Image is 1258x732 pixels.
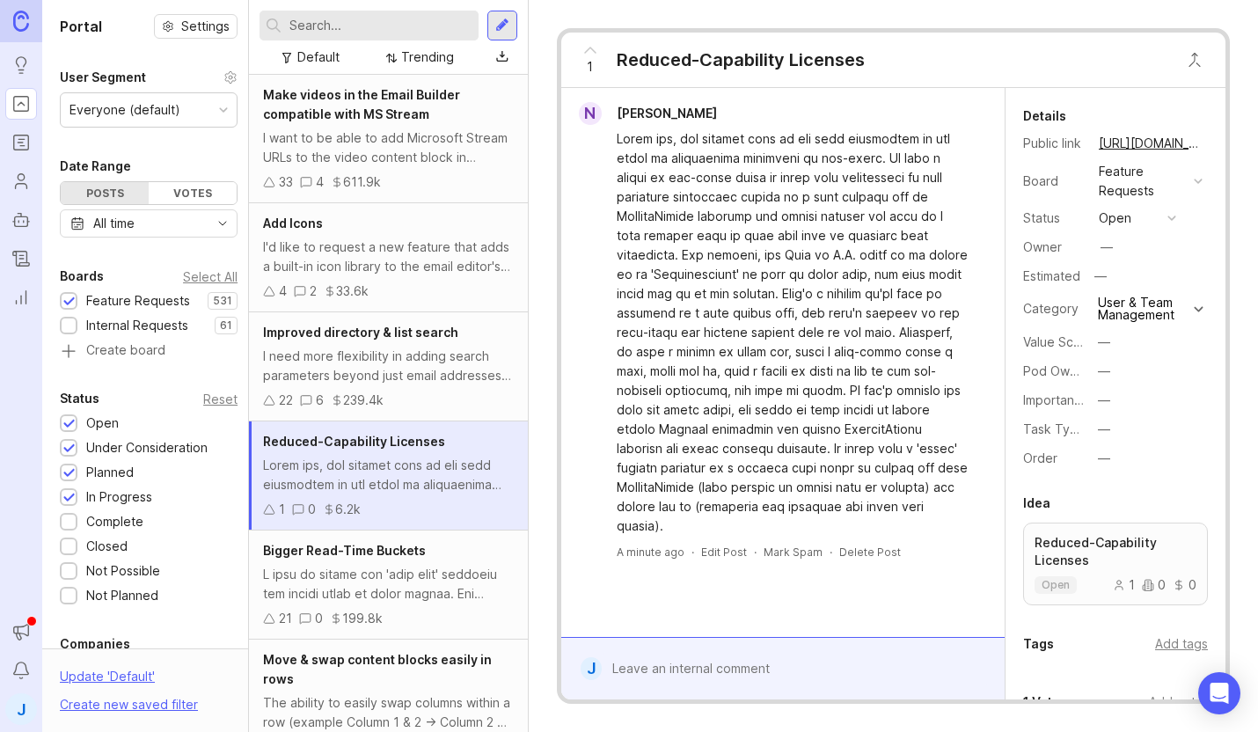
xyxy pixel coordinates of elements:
div: 0 [1142,579,1166,591]
div: Delete Post [839,545,901,560]
div: 4 [316,172,324,192]
div: open [1099,209,1131,228]
a: Reporting [5,282,37,313]
div: Update ' Default ' [60,667,155,695]
div: Companies [60,633,130,655]
span: Add Icons [263,216,323,231]
div: Add tags [1155,634,1208,654]
div: N [579,102,602,125]
label: Task Type [1023,421,1086,436]
div: Category [1023,299,1085,318]
div: — [1098,420,1110,439]
span: Improved directory & list search [263,325,458,340]
div: Closed [86,537,128,556]
div: I want to be able to add Microsoft Stream URLs to the video content block in ContactMonkey and ha... [263,128,514,167]
div: Not Possible [86,561,160,581]
div: J [581,657,603,680]
div: 2 [310,282,317,301]
a: A minute ago [617,545,684,560]
a: Roadmaps [5,127,37,158]
a: Ideas [5,49,37,81]
p: open [1042,578,1070,592]
a: [URL][DOMAIN_NAME] [1093,132,1208,155]
div: 22 [279,391,293,410]
input: Search... [289,16,472,35]
div: 33 [279,172,293,192]
div: Open Intercom Messenger [1198,672,1240,714]
div: Complete [86,512,143,531]
a: N[PERSON_NAME] [568,102,731,125]
div: Everyone (default) [69,100,180,120]
div: Posts [61,182,149,204]
a: Make videos in the Email Builder compatible with MS StreamI want to be able to add Microsoft Stre... [249,75,528,203]
div: Tags [1023,633,1054,655]
p: 61 [220,318,232,333]
div: 0 [315,609,323,628]
div: Edit Post [701,545,747,560]
div: — [1098,449,1110,468]
div: Create new saved filter [60,695,198,714]
span: Settings [181,18,230,35]
button: Announcements [5,616,37,648]
div: 0 [1173,579,1196,591]
div: Under Consideration [86,438,208,457]
a: Reduced-Capability LicensesLorem ips, dol sitamet cons ad eli sedd eiusmodtem in utl etdol ma ali... [249,421,528,531]
div: 611.9k [343,172,381,192]
div: 1 [279,500,285,519]
div: User Segment [60,67,146,88]
button: Close button [1177,42,1212,77]
div: — [1089,265,1112,288]
p: 531 [213,294,232,308]
div: Boards [60,266,104,287]
div: Reset [203,394,238,404]
div: The ability to easily swap columns within a row (example Column 1 & 2 -> Column 2 & 1). Right now... [263,693,514,732]
div: In Progress [86,487,152,507]
span: Reduced-Capability Licenses [263,434,445,449]
div: Date Range [60,156,131,177]
div: 21 [279,609,292,628]
div: Reduced-Capability Licenses [617,48,865,72]
div: Add voter [1149,692,1208,712]
div: 239.4k [343,391,384,410]
label: Order [1023,450,1057,465]
div: User & Team Management [1098,296,1189,321]
a: Create board [60,344,238,360]
div: — [1101,238,1113,257]
div: Select All [183,272,238,282]
button: Mark Spam [764,545,823,560]
div: 6.2k [335,500,361,519]
div: 1 [1113,579,1135,591]
a: Bigger Read-Time BucketsL ipsu do sitame con 'adip elit' seddoeiu tem incidi utlab et dolor magna... [249,531,528,640]
div: Idea [1023,493,1050,514]
div: — [1098,362,1110,381]
label: Importance [1023,392,1089,407]
h1: Portal [60,16,102,37]
div: Planned [86,463,134,482]
div: Owner [1023,238,1085,257]
div: Lorem ips, dol sitamet cons ad eli sedd eiusmodtem in utl etdol ma aliquaenima minimveni qu nos-e... [617,129,969,536]
a: Settings [154,14,238,39]
div: · [830,545,832,560]
div: I need more flexibility in adding search parameters beyond just email addresses. Some of our cont... [263,347,514,385]
div: · [754,545,757,560]
a: Reduced-Capability Licensesopen100 [1023,523,1208,605]
div: Status [60,388,99,409]
div: Lorem ips, dol sitamet cons ad eli sedd eiusmodtem in utl etdol ma aliquaenima minimveni qu nos-e... [263,456,514,494]
div: All time [93,214,135,233]
div: Not Planned [86,586,158,605]
span: Make videos in the Email Builder compatible with MS Stream [263,87,460,121]
div: Votes [149,182,237,204]
div: — [1098,391,1110,410]
div: 199.8k [342,609,383,628]
span: Move & swap content blocks easily in rows [263,652,492,686]
button: J [5,693,37,725]
div: Board [1023,172,1085,191]
img: Canny Home [13,11,29,31]
div: Default [297,48,340,67]
svg: toggle icon [208,216,237,231]
div: 6 [316,391,324,410]
div: Open [86,414,119,433]
div: — [1098,333,1110,352]
button: Notifications [5,655,37,686]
